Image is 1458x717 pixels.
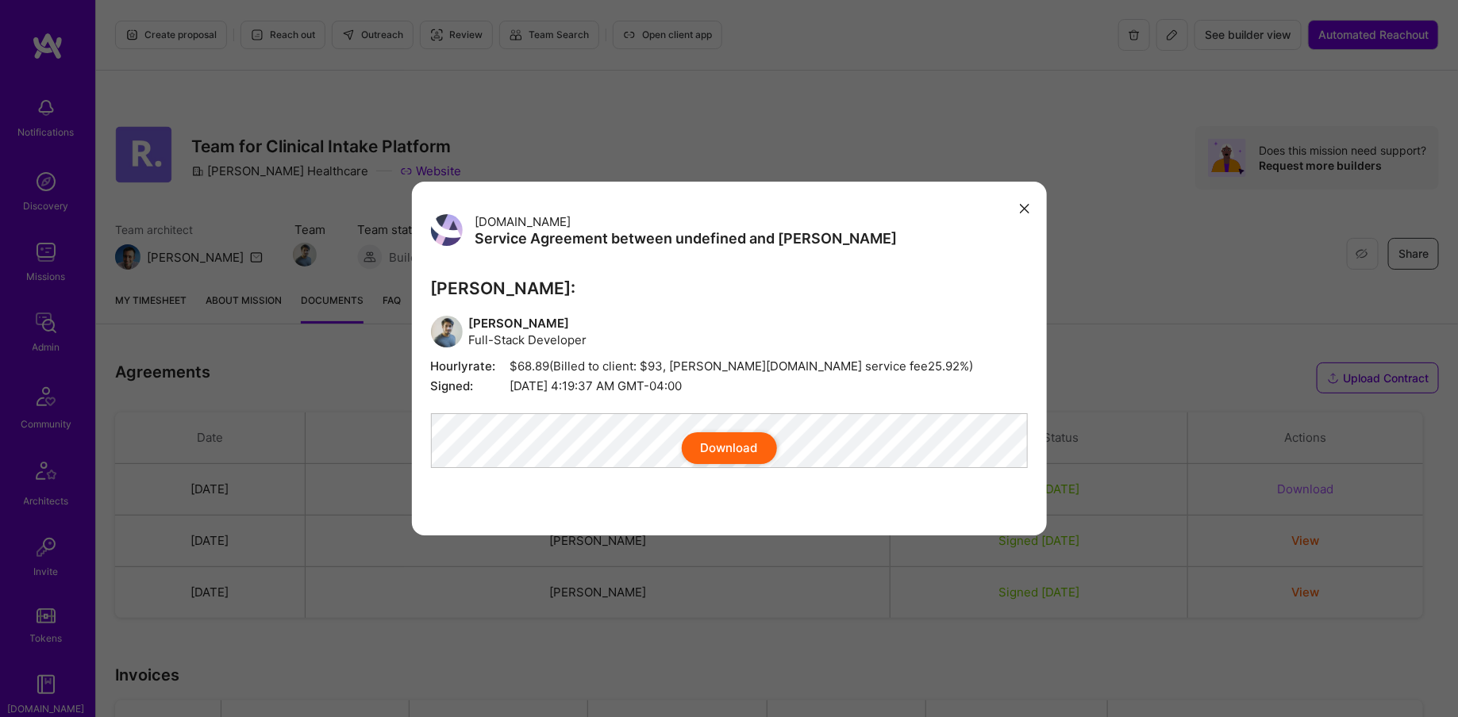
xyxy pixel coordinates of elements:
[431,358,1028,374] span: $68.89 (Billed to client: $ 93 , [PERSON_NAME][DOMAIN_NAME] service fee 25.92 %)
[431,378,510,394] span: Signed:
[412,182,1047,535] div: modal
[475,214,571,229] span: [DOMAIN_NAME]
[682,432,777,464] button: Download
[431,316,463,347] img: User Avatar
[431,378,1028,394] span: [DATE] 4:19:37 AM GMT-04:00
[469,332,587,348] span: Full-Stack Developer
[475,230,898,247] h3: Service Agreement between undefined and [PERSON_NAME]
[431,278,1028,298] h3: [PERSON_NAME]:
[1020,204,1029,213] i: icon Close
[431,358,510,374] span: Hourly rate:
[469,315,587,332] span: [PERSON_NAME]
[431,214,463,246] img: User Avatar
